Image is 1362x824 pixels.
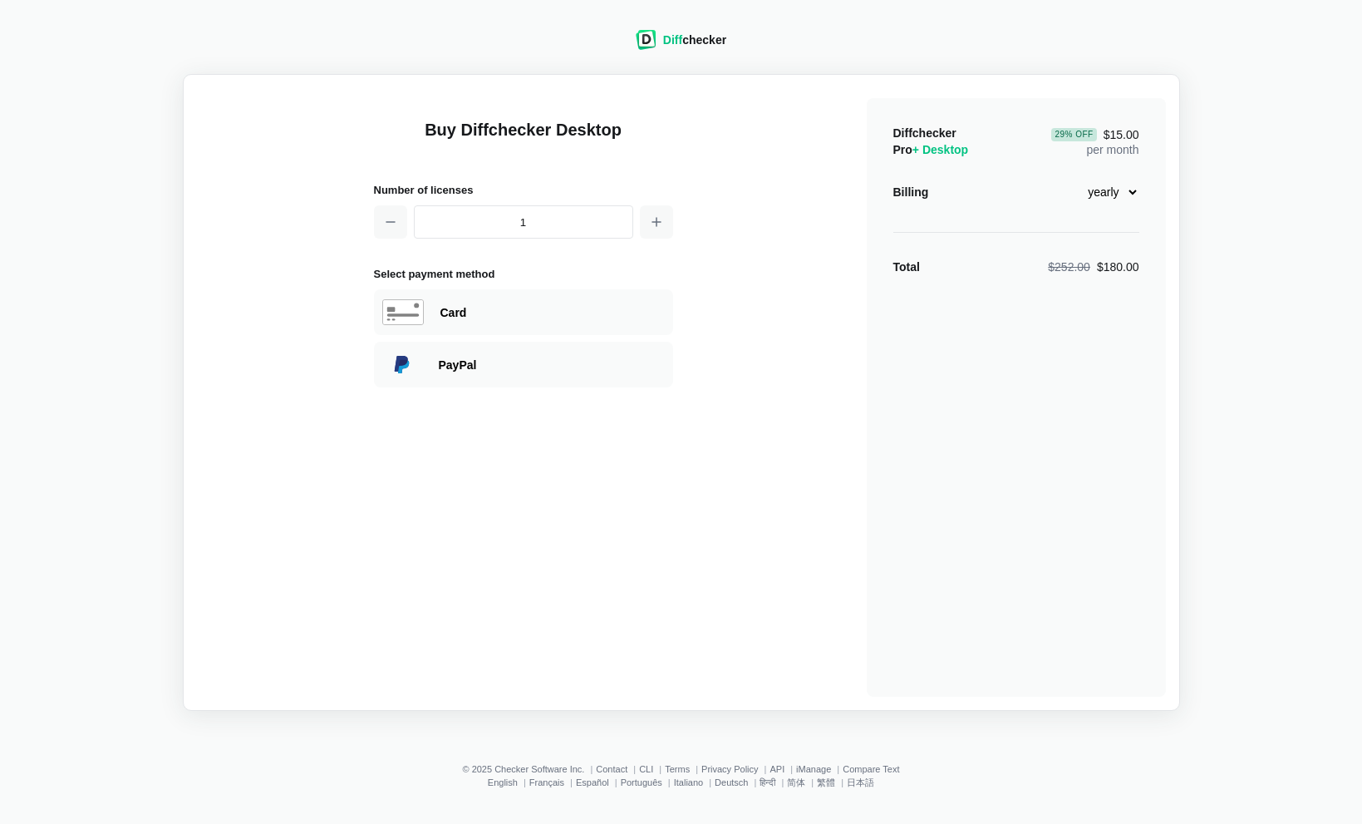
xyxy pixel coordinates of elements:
h2: Select payment method [374,265,673,283]
div: Paying with PayPal [374,342,673,387]
div: per month [1051,125,1138,158]
span: Diffchecker [893,126,956,140]
a: 日本語 [847,777,874,787]
a: 繁體 [817,777,835,787]
h2: Number of licenses [374,181,673,199]
a: Français [529,777,564,787]
span: $15.00 [1051,128,1138,141]
a: Terms [665,764,690,774]
a: CLI [639,764,653,774]
div: Paying with PayPal [439,357,665,373]
a: Contact [596,764,627,774]
img: Diffchecker logo [636,30,656,50]
a: English [488,777,518,787]
a: Italiano [674,777,703,787]
span: Diff [663,33,682,47]
a: iManage [796,764,831,774]
a: Deutsch [715,777,748,787]
a: Español [576,777,609,787]
a: Português [621,777,662,787]
li: © 2025 Checker Software Inc. [462,764,596,774]
div: $180.00 [1048,259,1138,275]
h1: Buy Diffchecker Desktop [374,118,673,161]
a: Privacy Policy [701,764,758,774]
span: + Desktop [912,143,968,156]
div: Billing [893,184,929,200]
a: Compare Text [843,764,899,774]
a: हिन्दी [760,777,775,787]
div: Paying with Card [374,289,673,335]
a: API [770,764,784,774]
div: 29 % Off [1051,128,1096,141]
input: 1 [414,205,633,239]
span: $252.00 [1048,260,1090,274]
div: checker [663,32,726,48]
span: Pro [893,143,969,156]
a: 简体 [787,777,805,787]
div: Paying with Card [440,304,665,321]
a: Diffchecker logoDiffchecker [636,39,726,52]
strong: Total [893,260,920,274]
